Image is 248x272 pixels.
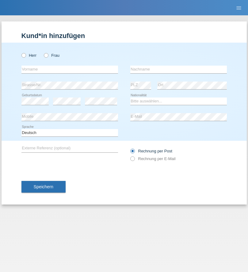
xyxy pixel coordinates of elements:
[21,53,37,58] label: Herr
[130,149,172,153] label: Rechnung per Post
[21,181,66,193] button: Speichern
[44,53,48,57] input: Frau
[21,53,25,57] input: Herr
[130,149,134,156] input: Rechnung per Post
[21,32,227,40] h1: Kund*in hinzufügen
[34,184,53,189] span: Speichern
[130,156,176,161] label: Rechnung per E-Mail
[130,156,134,164] input: Rechnung per E-Mail
[233,6,245,10] a: menu
[236,5,242,11] i: menu
[44,53,59,58] label: Frau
